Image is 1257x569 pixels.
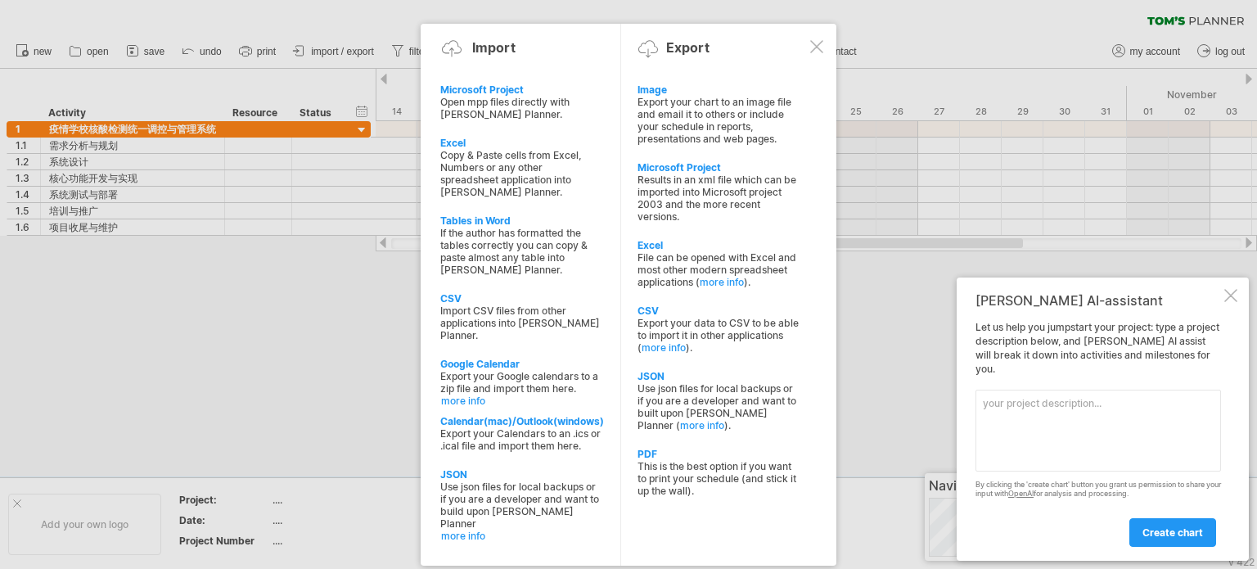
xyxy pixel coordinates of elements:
[638,84,800,96] div: Image
[638,317,800,354] div: Export your data to CSV to be able to import it in other applications ( ).
[638,460,800,497] div: This is the best option if you want to print your schedule (and stick it up the wall).
[680,419,724,431] a: more info
[1129,518,1216,547] a: create chart
[975,321,1221,546] div: Let us help you jumpstart your project: type a project description below, and [PERSON_NAME] AI as...
[441,395,603,407] a: more info
[638,239,800,251] div: Excel
[642,341,686,354] a: more info
[638,251,800,288] div: File can be opened with Excel and most other modern spreadsheet applications ( ).
[472,39,516,56] div: Import
[441,530,603,542] a: more info
[638,96,800,145] div: Export your chart to an image file and email it to others or include your schedule in reports, pr...
[440,215,602,227] div: Tables in Word
[700,276,744,288] a: more info
[638,370,800,382] div: JSON
[638,305,800,317] div: CSV
[975,481,1221,499] div: By clicking the 'create chart' button you grant us permission to share your input with for analys...
[638,161,800,174] div: Microsoft Project
[440,227,602,276] div: If the author has formatted the tables correctly you can copy & paste almost any table into [PERS...
[666,39,710,56] div: Export
[440,149,602,198] div: Copy & Paste cells from Excel, Numbers or any other spreadsheet application into [PERSON_NAME] Pl...
[638,382,800,431] div: Use json files for local backups or if you are a developer and want to built upon [PERSON_NAME] P...
[638,174,800,223] div: Results in an xml file which can be imported into Microsoft project 2003 and the more recent vers...
[975,292,1221,309] div: [PERSON_NAME] AI-assistant
[1142,526,1203,539] span: create chart
[1008,489,1034,498] a: OpenAI
[440,137,602,149] div: Excel
[638,448,800,460] div: PDF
